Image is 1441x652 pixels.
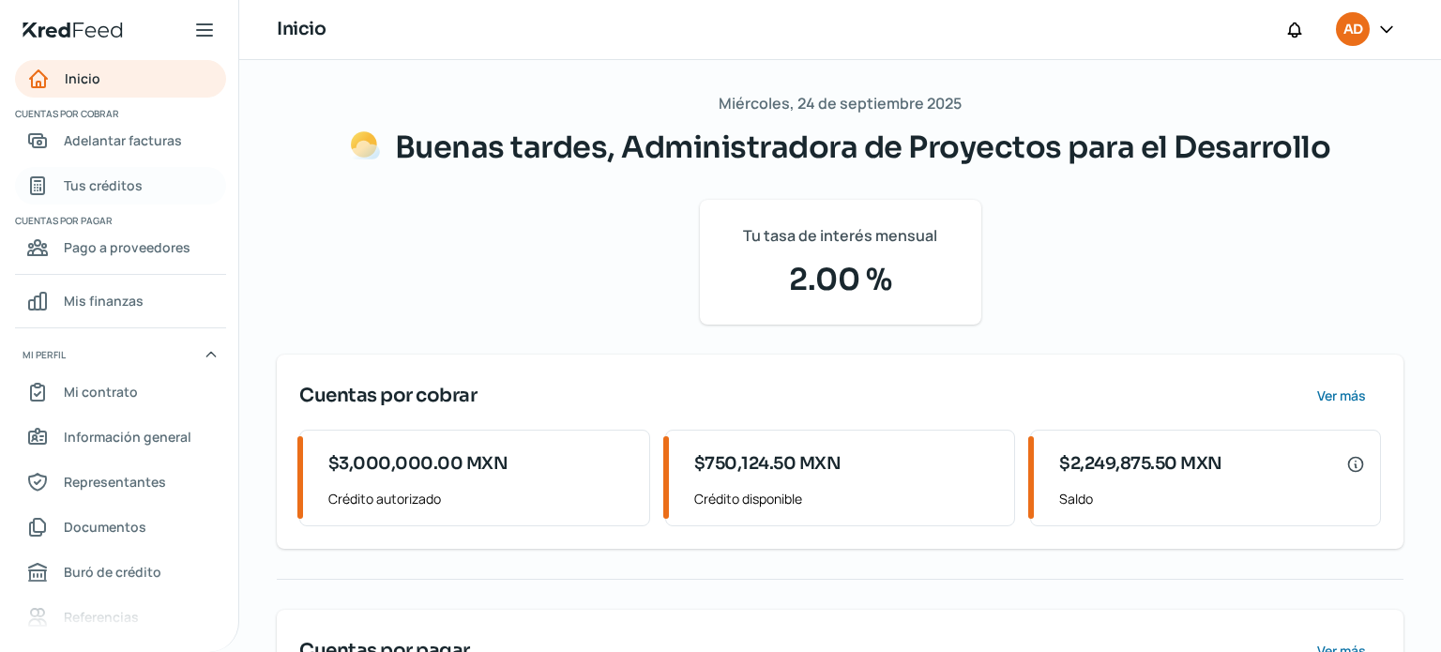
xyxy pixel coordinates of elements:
[15,122,226,159] a: Adelantar facturas
[64,560,161,584] span: Buró de crédito
[15,60,226,98] a: Inicio
[350,130,380,160] img: Saludos
[64,129,182,152] span: Adelantar facturas
[64,605,139,629] span: Referencias
[15,167,226,205] a: Tus créditos
[694,487,1000,510] span: Crédito disponible
[722,257,959,302] span: 2.00 %
[1343,19,1362,41] span: AD
[1059,487,1365,510] span: Saldo
[395,129,1331,166] span: Buenas tardes, Administradora de Proyectos para el Desarrollo
[64,289,144,312] span: Mis finanzas
[23,346,66,363] span: Mi perfil
[64,235,190,259] span: Pago a proveedores
[694,451,842,477] span: $750,124.50 MXN
[328,487,634,510] span: Crédito autorizado
[64,174,143,197] span: Tus créditos
[1301,377,1381,415] button: Ver más
[15,508,226,546] a: Documentos
[328,451,508,477] span: $3,000,000.00 MXN
[65,67,100,90] span: Inicio
[743,222,937,250] span: Tu tasa de interés mensual
[1059,451,1222,477] span: $2,249,875.50 MXN
[15,553,226,591] a: Buró de crédito
[15,418,226,456] a: Información general
[15,463,226,501] a: Representantes
[15,282,226,320] a: Mis finanzas
[64,380,138,403] span: Mi contrato
[15,229,226,266] a: Pago a proveedores
[719,90,962,117] span: Miércoles, 24 de septiembre 2025
[15,373,226,411] a: Mi contrato
[64,515,146,538] span: Documentos
[15,599,226,636] a: Referencias
[64,425,191,448] span: Información general
[15,212,223,229] span: Cuentas por pagar
[1317,389,1366,402] span: Ver más
[64,470,166,493] span: Representantes
[299,382,477,410] span: Cuentas por cobrar
[15,105,223,122] span: Cuentas por cobrar
[277,16,326,43] h1: Inicio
